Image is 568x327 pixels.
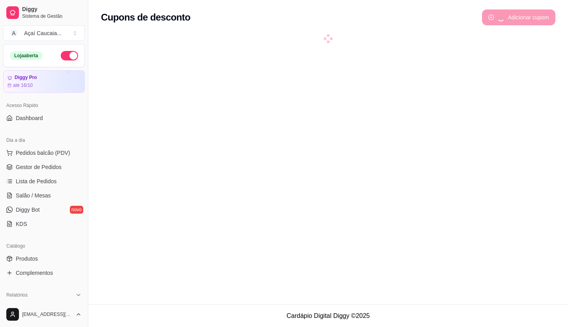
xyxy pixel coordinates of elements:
span: Gestor de Pedidos [16,163,62,171]
article: até 16/10 [13,82,33,88]
a: DiggySistema de Gestão [3,3,85,22]
a: Salão / Mesas [3,189,85,202]
a: Relatórios de vendas [3,301,85,314]
div: Acesso Rápido [3,99,85,112]
span: Diggy Bot [16,206,40,214]
a: Diggy Botnovo [3,203,85,216]
span: A [10,29,18,37]
button: Pedidos balcão (PDV) [3,147,85,159]
a: Diggy Proaté 16/10 [3,70,85,93]
a: Produtos [3,252,85,265]
span: Sistema de Gestão [22,13,82,19]
span: Pedidos balcão (PDV) [16,149,70,157]
a: Gestor de Pedidos [3,161,85,173]
a: Lista de Pedidos [3,175,85,188]
span: Salão / Mesas [16,192,51,199]
span: KDS [16,220,27,228]
div: Catálogo [3,240,85,252]
span: Diggy [22,6,82,13]
button: [EMAIL_ADDRESS][DOMAIN_NAME] [3,305,85,324]
div: Loja aberta [10,51,43,60]
article: Diggy Pro [15,75,37,81]
a: KDS [3,218,85,230]
footer: Cardápio Digital Diggy © 2025 [88,304,568,327]
span: Relatórios [6,292,28,298]
div: Dia a dia [3,134,85,147]
span: Lista de Pedidos [16,177,57,185]
button: Select a team [3,25,85,41]
span: [EMAIL_ADDRESS][DOMAIN_NAME] [22,311,72,318]
div: Açaí Caucaia ... [24,29,62,37]
a: Complementos [3,267,85,279]
span: Complementos [16,269,53,277]
span: Dashboard [16,114,43,122]
span: Produtos [16,255,38,263]
a: Dashboard [3,112,85,124]
button: Alterar Status [61,51,78,60]
h2: Cupons de desconto [101,11,191,24]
